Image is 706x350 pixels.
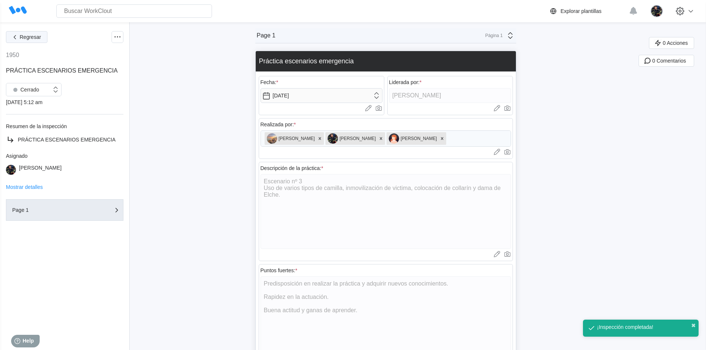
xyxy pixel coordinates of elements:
div: Explorar plantillas [561,8,602,14]
input: Buscar WorkClout [56,4,212,18]
span: PRÁCTICA ESCENARIOS EMERGENCIA [6,67,117,74]
textarea: Escenario nº 3 Uso de varios tipos de camilla, inmovilización de victima, colocación de collarín ... [261,174,511,249]
div: Asignado [6,153,123,159]
button: Page 1 [6,199,123,221]
span: 0 Acciones [663,40,688,46]
a: Explorar plantillas [549,7,626,16]
div: Descripción de la práctica: [261,165,324,171]
img: 2a7a337f-28ec-44a9-9913-8eaa51124fce.jpg [650,5,663,17]
div: Liderada por: [389,79,422,85]
div: Cerrado [10,84,39,95]
div: Page 1 [12,207,86,213]
button: Mostrar detalles [6,184,43,190]
span: PRÁCTICA ESCENARIOS EMERGENCIA [18,137,116,143]
button: 0 Acciones [649,37,694,49]
div: Fecha: [261,79,278,85]
div: Puntos fuertes: [261,267,298,273]
div: Realizada por: [261,121,296,127]
span: 0 Comentarios [652,58,686,63]
input: Seleccionar fecha [261,88,382,103]
div: ¡Inspección completada! [597,324,653,330]
div: Práctica escenarios emergencia [259,57,354,65]
div: 1950 [6,52,19,59]
input: Type here... [389,88,511,103]
button: close [691,323,696,329]
div: Page 1 [257,32,276,39]
button: 0 Comentarios [639,55,694,67]
img: 2a7a337f-28ec-44a9-9913-8eaa51124fce.jpg [6,165,16,175]
div: [DATE] 5:12 am [6,99,123,105]
a: PRÁCTICA ESCENARIOS EMERGENCIA [6,135,123,144]
div: Resumen de la inspección [6,123,123,129]
button: Regresar [6,31,47,43]
div: Página 1 [484,33,503,38]
span: Regresar [20,34,41,40]
div: [PERSON_NAME] [19,165,62,175]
